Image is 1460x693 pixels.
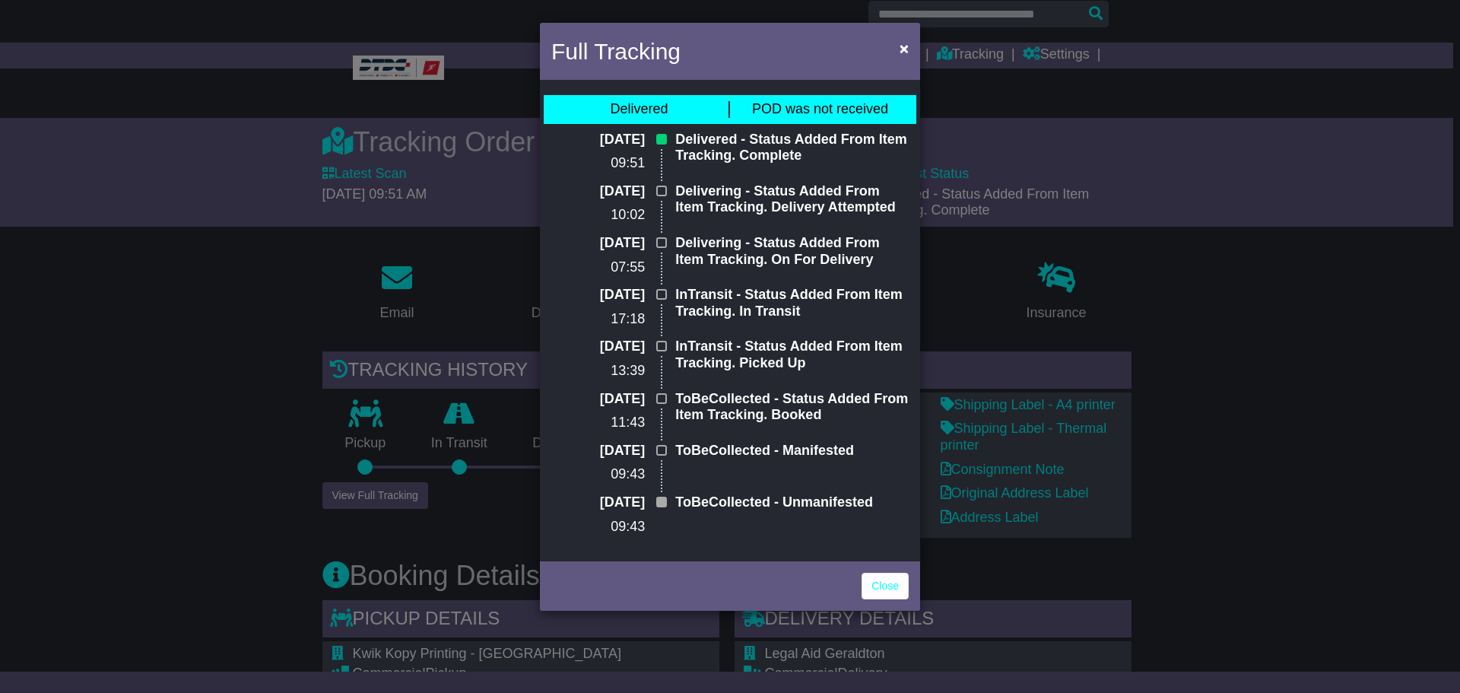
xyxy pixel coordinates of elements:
p: [DATE] [551,235,645,252]
p: Delivering - Status Added From Item Tracking. On For Delivery [675,235,909,268]
p: 13:39 [551,363,645,380]
p: [DATE] [551,443,645,459]
p: [DATE] [551,183,645,200]
p: [DATE] [551,339,645,355]
h4: Full Tracking [551,34,681,68]
p: ToBeCollected - Manifested [675,443,909,459]
p: ToBeCollected - Status Added From Item Tracking. Booked [675,391,909,424]
p: [DATE] [551,391,645,408]
p: 07:55 [551,259,645,276]
p: 09:43 [551,466,645,483]
div: Delivered [610,101,668,118]
p: 11:43 [551,415,645,431]
p: [DATE] [551,287,645,304]
p: 09:43 [551,519,645,536]
p: 17:18 [551,311,645,328]
p: 09:51 [551,155,645,172]
p: Delivered - Status Added From Item Tracking. Complete [675,132,909,164]
p: 10:02 [551,207,645,224]
span: × [900,40,909,57]
p: [DATE] [551,494,645,511]
span: POD was not received [752,101,888,116]
button: Close [892,33,916,64]
p: InTransit - Status Added From Item Tracking. In Transit [675,287,909,319]
p: [DATE] [551,132,645,148]
p: ToBeCollected - Unmanifested [675,494,909,511]
p: InTransit - Status Added From Item Tracking. Picked Up [675,339,909,371]
a: Close [862,573,909,599]
p: Delivering - Status Added From Item Tracking. Delivery Attempted [675,183,909,216]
